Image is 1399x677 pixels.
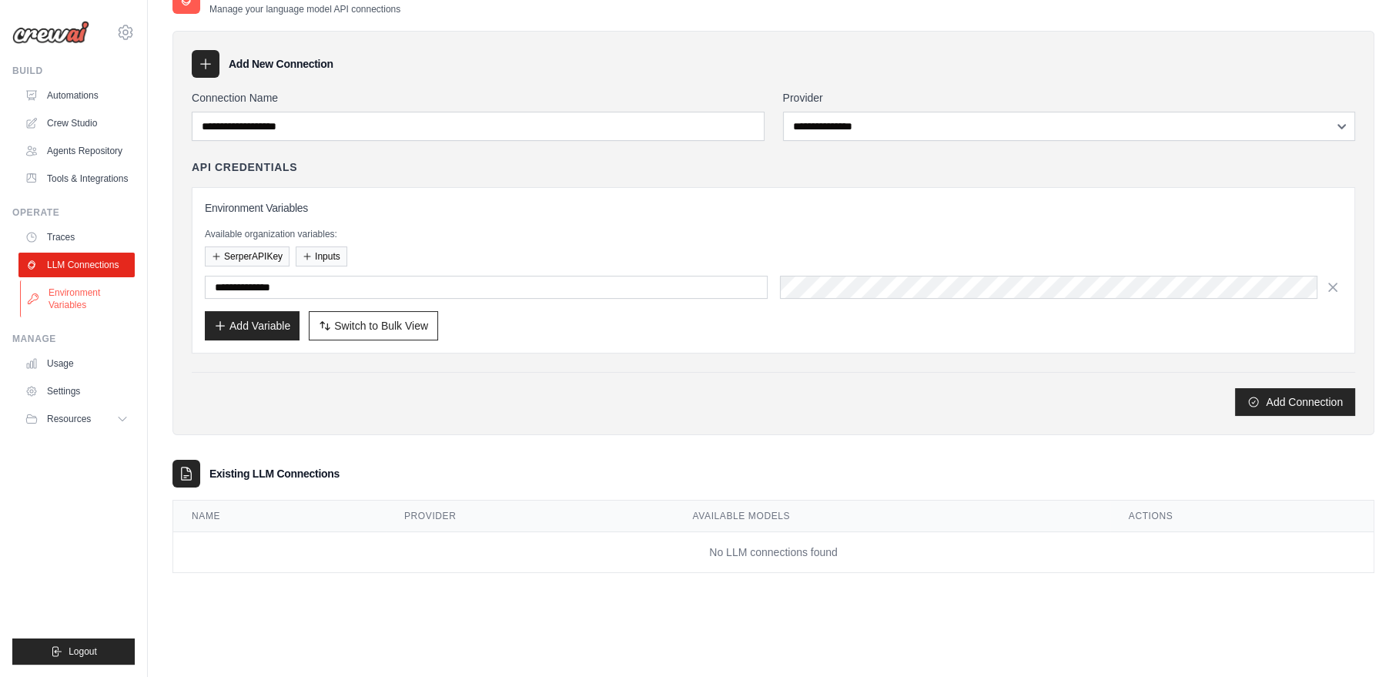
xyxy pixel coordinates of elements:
label: Connection Name [192,90,765,106]
td: No LLM connections found [173,532,1374,573]
button: SerperAPIKey [205,246,290,266]
a: Automations [18,83,135,108]
div: Build [12,65,135,77]
th: Provider [386,501,674,532]
p: Manage your language model API connections [209,3,400,15]
label: Provider [783,90,1356,106]
th: Name [173,501,386,532]
th: Actions [1110,501,1374,532]
button: Add Connection [1235,388,1355,416]
img: Logo [12,21,89,44]
a: Agents Repository [18,139,135,163]
th: Available Models [674,501,1110,532]
a: Tools & Integrations [18,166,135,191]
h4: API Credentials [192,159,297,175]
a: Usage [18,351,135,376]
div: Operate [12,206,135,219]
a: Environment Variables [20,280,136,317]
a: Settings [18,379,135,404]
div: Manage [12,333,135,345]
h3: Existing LLM Connections [209,466,340,481]
button: Logout [12,638,135,665]
span: Switch to Bulk View [334,318,428,333]
a: Traces [18,225,135,250]
button: Switch to Bulk View [309,311,438,340]
h3: Environment Variables [205,200,1342,216]
span: Logout [69,645,97,658]
p: Available organization variables: [205,228,1342,240]
button: Resources [18,407,135,431]
span: Resources [47,413,91,425]
a: LLM Connections [18,253,135,277]
a: Crew Studio [18,111,135,136]
h3: Add New Connection [229,56,333,72]
button: Inputs [296,246,347,266]
button: Add Variable [205,311,300,340]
